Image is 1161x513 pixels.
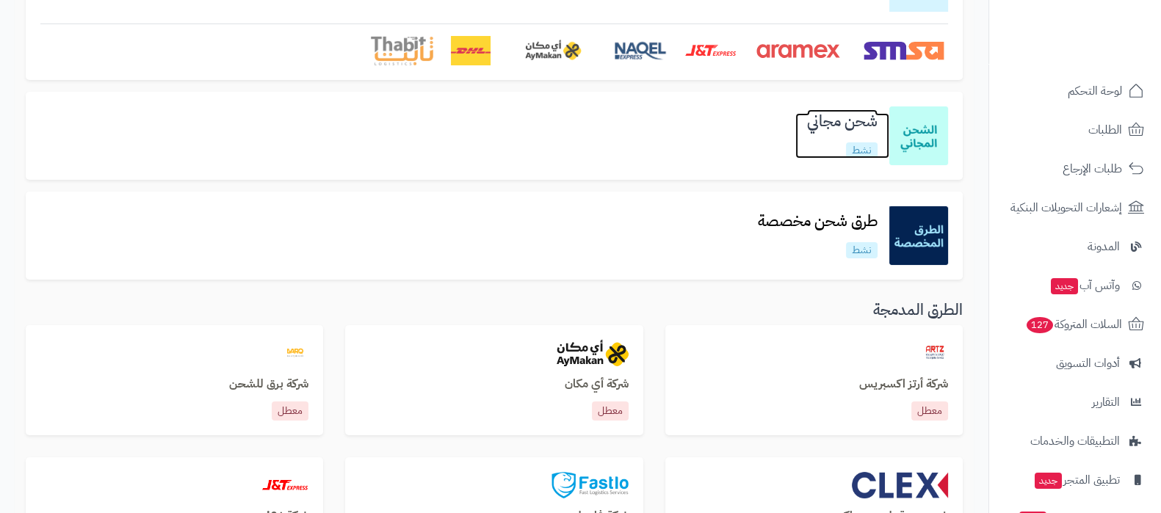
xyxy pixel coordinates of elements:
a: artzexpressشركة أرتز اكسبريسمعطل [665,325,963,436]
a: aymakanشركة أي مكانمعطل [345,325,643,436]
span: التطبيقات والخدمات [1030,431,1120,451]
span: جديد [1051,278,1078,294]
a: طلبات الإرجاع [998,151,1152,186]
span: أدوات التسويق [1056,353,1120,374]
span: التقارير [1092,392,1120,412]
span: وآتس آب [1049,275,1120,296]
img: Thabit [371,36,433,65]
img: AyMakan [508,36,596,65]
a: تطبيق المتجرجديد [998,462,1152,498]
img: artzexpress [922,340,948,366]
span: جديد [1035,473,1062,489]
a: إشعارات التحويلات البنكية [998,190,1152,225]
img: Naqel [614,36,667,65]
h3: شركة برق للشحن [40,378,308,391]
a: الطلبات [998,112,1152,148]
a: وآتس آبجديد [998,268,1152,303]
span: طلبات الإرجاع [1063,159,1122,179]
a: التطبيقات والخدمات [998,423,1152,459]
a: شحن مجانينشط [795,113,889,158]
img: fastlo [551,472,628,498]
span: السلات المتروكة [1025,314,1122,335]
img: aymakan [557,340,629,366]
img: DHL [451,36,490,65]
img: barq [282,340,308,366]
p: معطل [592,401,629,421]
p: معطل [911,401,948,421]
h3: شركة أي مكان [360,378,628,391]
span: تطبيق المتجر [1033,470,1120,490]
h3: شركة أرتز اكسبريس [680,378,948,391]
img: clex [852,472,948,498]
img: Aramex [754,36,842,65]
span: لوحة التحكم [1068,81,1122,101]
h3: شحن مجاني [795,113,889,130]
h3: طرق شحن مخصصة [746,213,889,230]
span: 127 [1027,317,1053,333]
img: J&T Express [684,36,737,65]
a: التقارير [998,385,1152,420]
a: أدوات التسويق [998,346,1152,381]
img: jt [261,472,308,498]
span: الطلبات [1088,120,1122,140]
h3: الطرق المدمجة [26,302,963,319]
a: لوحة التحكم [998,73,1152,109]
a: السلات المتروكة127 [998,307,1152,342]
a: طرق شحن مخصصةنشط [746,213,889,258]
p: نشط [846,242,878,258]
a: المدونة [998,229,1152,264]
p: نشط [846,142,878,159]
a: barqشركة برق للشحنمعطل [26,325,323,436]
p: معطل [272,401,308,421]
img: SMSA [860,36,948,65]
span: إشعارات التحويلات البنكية [1010,197,1122,218]
span: المدونة [1088,236,1120,257]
